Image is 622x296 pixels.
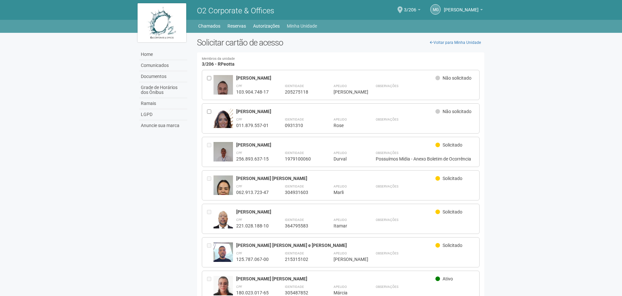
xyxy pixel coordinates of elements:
div: [PERSON_NAME] [PERSON_NAME] [236,276,436,282]
a: Documentos [139,71,187,82]
div: 0931310 [285,122,317,128]
div: [PERSON_NAME] [334,89,360,95]
a: Minha Unidade [287,21,317,31]
a: 3/206 [404,8,421,13]
div: 364795583 [285,223,317,229]
img: user.jpg [213,175,233,210]
strong: Observações [376,84,398,88]
span: Solicitado [443,176,462,181]
div: [PERSON_NAME] [PERSON_NAME] [236,175,436,181]
strong: Identidade [285,118,304,121]
div: Entre em contato com a Aministração para solicitar o cancelamento ou 2a via [207,276,213,296]
div: Rose [334,122,360,128]
div: [PERSON_NAME] [236,209,436,215]
strong: Apelido [334,185,347,188]
strong: Observações [376,185,398,188]
h2: Solicitar cartão de acesso [197,38,485,47]
div: 256.893.637-15 [236,156,269,162]
strong: Identidade [285,84,304,88]
div: Entre em contato com a Aministração para solicitar o cancelamento ou 2a via [207,242,213,262]
div: Itamar [334,223,360,229]
div: Marli [334,189,360,195]
strong: CPF [236,218,242,222]
span: Não solicitado [443,75,471,81]
div: 103.904.748-17 [236,89,269,95]
div: 125.787.067-00 [236,256,269,262]
strong: Apelido [334,118,347,121]
div: 1979100060 [285,156,317,162]
div: [PERSON_NAME] [PERSON_NAME] e [PERSON_NAME] [236,242,436,248]
a: Voltar para Minha Unidade [426,38,484,47]
strong: CPF [236,118,242,121]
strong: Apelido [334,151,347,155]
strong: CPF [236,285,242,289]
div: 062.913.723-47 [236,189,269,195]
div: Entre em contato com a Aministração para solicitar o cancelamento ou 2a via [207,209,213,229]
span: Ativo [443,276,453,281]
a: LGPD [139,109,187,120]
strong: Observações [376,218,398,222]
div: 180.023.017-65 [236,290,269,296]
span: Solicitado [443,209,462,214]
strong: Observações [376,285,398,289]
a: [PERSON_NAME] [444,8,483,13]
a: Grade de Horários dos Ônibus [139,82,187,98]
span: O2 Corporate & Offices [197,6,274,15]
a: Anuncie sua marca [139,120,187,131]
div: [PERSON_NAME] [334,256,360,262]
strong: CPF [236,185,242,188]
img: user.jpg [213,75,233,110]
img: logo.jpg [138,3,186,42]
strong: Identidade [285,151,304,155]
div: 221.028.188-10 [236,223,269,229]
div: Possuímos Mídia - Anexo Boletim de Ocorrência [376,156,475,162]
span: Monica Guedes [444,1,479,12]
div: Entre em contato com a Aministração para solicitar o cancelamento ou 2a via [207,175,213,195]
div: Durval [334,156,360,162]
small: Membros da unidade [202,57,480,61]
strong: Apelido [334,84,347,88]
a: Ramais [139,98,187,109]
span: 3/206 [404,1,416,12]
strong: CPF [236,84,242,88]
a: Home [139,49,187,60]
strong: Identidade [285,185,304,188]
img: user.jpg [213,209,233,244]
strong: CPF [236,251,242,255]
strong: CPF [236,151,242,155]
span: Não solicitado [443,109,471,114]
span: Solicitado [443,142,462,148]
div: 304931603 [285,189,317,195]
div: [PERSON_NAME] [236,109,436,114]
div: Entre em contato com a Aministração para solicitar o cancelamento ou 2a via [207,142,213,162]
a: MG [430,4,441,15]
a: Chamados [198,21,220,31]
a: Reservas [227,21,246,31]
img: user.jpg [213,242,233,269]
strong: Observações [376,251,398,255]
strong: Apelido [334,285,347,289]
div: [PERSON_NAME] [236,75,436,81]
img: user.jpg [213,142,233,168]
span: Solicitado [443,243,462,248]
strong: Identidade [285,285,304,289]
div: 205275118 [285,89,317,95]
strong: Apelido [334,251,347,255]
strong: Identidade [285,251,304,255]
div: 305487852 [285,290,317,296]
img: user.jpg [213,109,233,134]
h4: 3/206 - RPeotta [202,57,480,67]
div: [PERSON_NAME] [236,142,436,148]
strong: Apelido [334,218,347,222]
strong: Observações [376,151,398,155]
strong: Identidade [285,218,304,222]
div: 215315102 [285,256,317,262]
div: 011.879.557-01 [236,122,269,128]
a: Autorizações [253,21,280,31]
div: Márcia [334,290,360,296]
a: Comunicados [139,60,187,71]
strong: Observações [376,118,398,121]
